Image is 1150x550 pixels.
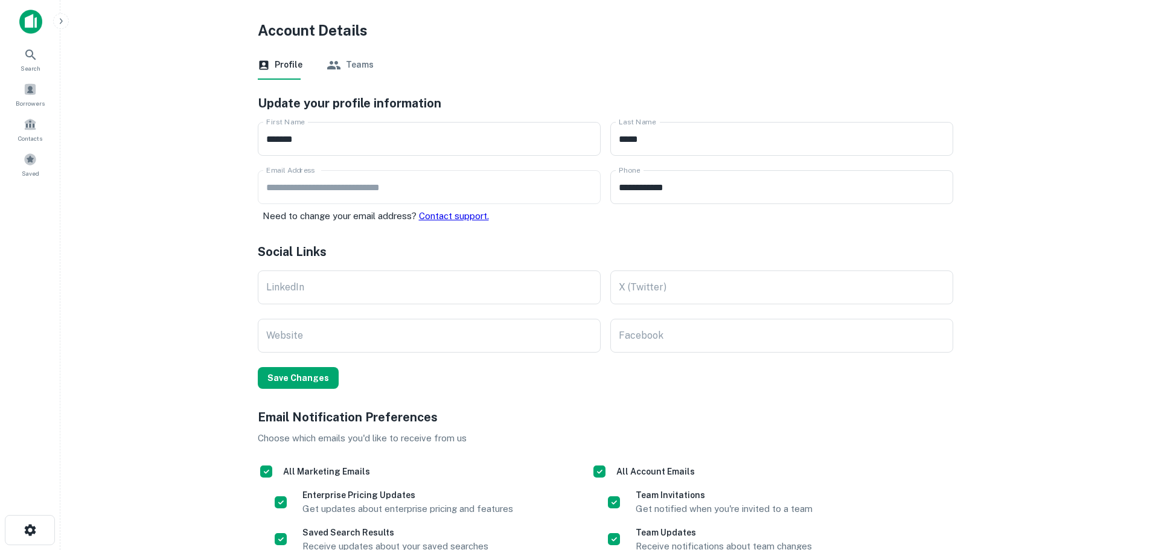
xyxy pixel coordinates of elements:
a: Contacts [4,113,57,145]
h6: All Account Emails [616,465,695,478]
h6: Team Updates [636,526,812,539]
img: capitalize-icon.png [19,10,42,34]
p: Need to change your email address? [263,209,601,223]
a: Contact support. [419,211,489,221]
h5: Email Notification Preferences [258,408,953,426]
button: Teams [327,51,374,80]
span: Saved [22,168,39,178]
h6: Saved Search Results [302,526,488,539]
a: Saved [4,148,57,181]
h4: Account Details [258,19,953,41]
span: Borrowers [16,98,45,108]
label: Email Address [266,165,315,175]
iframe: Chat Widget [1090,453,1150,511]
button: Profile [258,51,302,80]
h6: Enterprise Pricing Updates [302,488,513,502]
h5: Update your profile information [258,94,953,112]
h5: Social Links [258,243,953,261]
label: Phone [619,165,640,175]
button: Save Changes [258,367,339,389]
span: Search [21,63,40,73]
a: Search [4,43,57,75]
label: First Name [266,117,305,127]
label: Last Name [619,117,656,127]
p: Get updates about enterprise pricing and features [302,502,513,516]
p: Choose which emails you'd like to receive from us [258,431,953,446]
h6: Team Invitations [636,488,813,502]
h6: All Marketing Emails [283,465,370,478]
p: Get notified when you're invited to a team [636,502,813,516]
a: Borrowers [4,78,57,110]
span: Contacts [18,133,42,143]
